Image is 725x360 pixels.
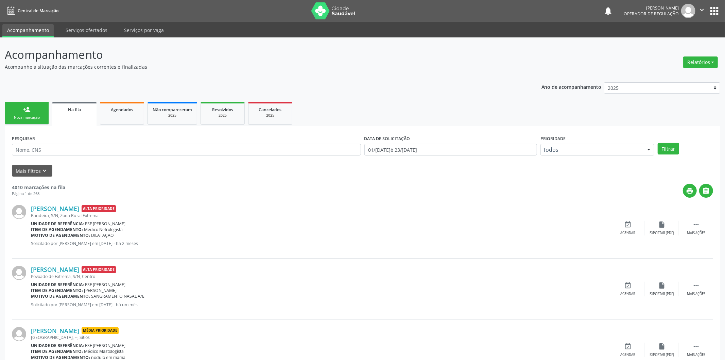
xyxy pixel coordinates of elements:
p: Solicitado por [PERSON_NAME] em [DATE] - há 2 meses [31,241,611,246]
div: Mais ações [687,292,705,296]
span: Alta Prioridade [82,205,116,212]
span: Cancelados [259,107,282,113]
span: Médico Nefrologista [84,227,123,232]
span: [PERSON_NAME] [84,288,117,293]
div: [GEOGRAPHIC_DATA], --, Sitios [31,334,611,340]
span: Operador de regulação [624,11,679,17]
i: event_available [624,282,632,289]
div: Mais ações [687,231,705,235]
button: print [683,184,697,198]
strong: 4010 marcações na fila [12,184,65,191]
div: Povoado de Extrema, S/N, Centro [31,274,611,279]
button:  [695,4,708,18]
b: Item de agendamento: [31,227,83,232]
div: Bandeira, S/N, Zona Rural Extrema [31,213,611,218]
i:  [692,343,700,350]
i: event_available [624,221,632,228]
span: SANGRAMENTO NASAL A/E [91,293,145,299]
img: img [12,205,26,219]
p: Acompanhamento [5,46,506,63]
i:  [692,282,700,289]
button: Relatórios [683,56,718,68]
div: Nova marcação [10,115,44,120]
a: [PERSON_NAME] [31,327,79,334]
span: Central de Marcação [18,8,58,14]
p: Acompanhe a situação das marcações correntes e finalizadas [5,63,506,70]
input: Nome, CNS [12,144,361,156]
button:  [699,184,713,198]
div: Agendar [621,292,636,296]
div: 2025 [253,113,287,118]
b: Item de agendamento: [31,288,83,293]
b: Unidade de referência: [31,282,84,288]
span: Médico Mastologista [84,348,124,354]
span: Resolvidos [212,107,233,113]
i:  [703,187,710,195]
div: Agendar [621,353,636,357]
i: insert_drive_file [658,282,666,289]
label: Prioridade [540,133,566,144]
button: notifications [603,6,613,16]
label: DATA DE SOLICITAÇÃO [364,133,410,144]
p: Ano de acompanhamento [541,82,602,91]
span: ESF [PERSON_NAME] [85,282,126,288]
i: insert_drive_file [658,343,666,350]
span: Não compareceram [153,107,192,113]
a: [PERSON_NAME] [31,205,79,212]
b: Unidade de referência: [31,221,84,227]
div: Exportar (PDF) [650,292,674,296]
i: event_available [624,343,632,350]
label: PESQUISAR [12,133,35,144]
a: Serviços ofertados [61,24,112,36]
i:  [698,6,706,14]
i: keyboard_arrow_down [41,167,49,175]
div: Página 1 de 268 [12,191,65,197]
b: Item de agendamento: [31,348,83,354]
a: Central de Marcação [5,5,58,16]
span: ESF [PERSON_NAME] [85,221,126,227]
a: [PERSON_NAME] [31,266,79,273]
span: Na fila [68,107,81,113]
b: Motivo de agendamento: [31,293,90,299]
button: apps [708,5,720,17]
div: 2025 [153,113,192,118]
i: print [686,187,694,195]
div: Exportar (PDF) [650,231,674,235]
button: Mais filtroskeyboard_arrow_down [12,165,52,177]
div: [PERSON_NAME] [624,5,679,11]
a: Serviços por vaga [119,24,169,36]
div: Mais ações [687,353,705,357]
span: Média Prioridade [82,327,119,334]
div: Agendar [621,231,636,235]
span: ESF [PERSON_NAME] [85,343,126,348]
span: Alta Prioridade [82,266,116,273]
a: Acompanhamento [2,24,54,37]
button: Filtrar [658,143,679,154]
p: Solicitado por [PERSON_NAME] em [DATE] - há um mês [31,302,611,308]
input: Selecione um intervalo [364,144,537,156]
b: Motivo de agendamento: [31,232,90,238]
i: insert_drive_file [658,221,666,228]
div: Exportar (PDF) [650,353,674,357]
div: 2025 [206,113,240,118]
span: Todos [543,146,641,153]
div: person_add [23,106,31,113]
img: img [12,266,26,280]
i:  [692,221,700,228]
img: img [12,327,26,341]
b: Unidade de referência: [31,343,84,348]
span: DILATAÇAO [91,232,114,238]
img: img [681,4,695,18]
span: Agendados [111,107,133,113]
